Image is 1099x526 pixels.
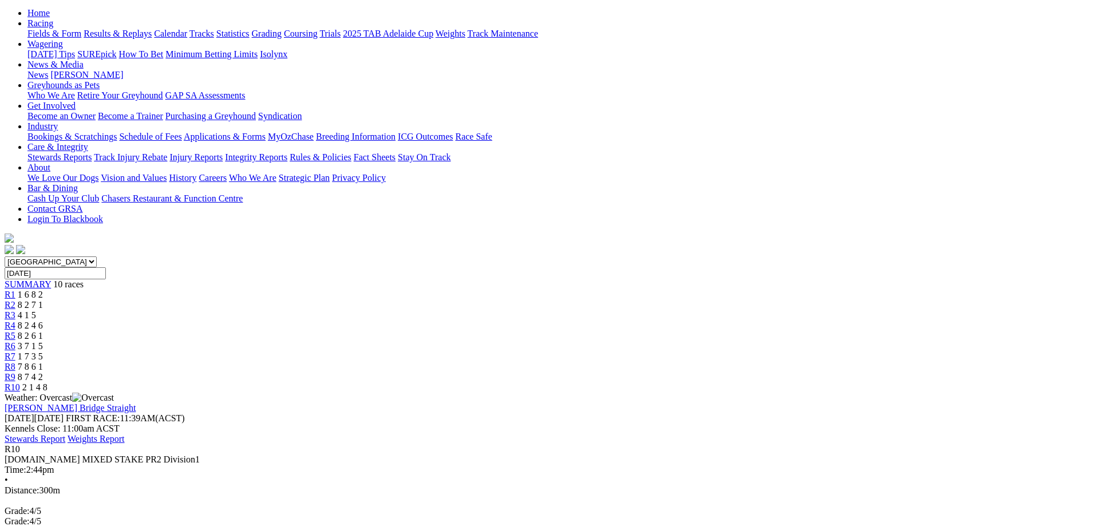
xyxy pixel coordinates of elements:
a: Care & Integrity [27,142,88,152]
div: 4/5 [5,506,1094,516]
span: [DATE] [5,413,34,423]
a: Vision and Values [101,173,167,183]
span: 1 7 3 5 [18,351,43,361]
input: Select date [5,267,106,279]
a: Become a Trainer [98,111,163,121]
a: Retire Your Greyhound [77,90,163,100]
a: Calendar [154,29,187,38]
a: Greyhounds as Pets [27,80,100,90]
a: Home [27,8,50,18]
a: MyOzChase [268,132,314,141]
div: Greyhounds as Pets [27,90,1094,101]
span: 8 7 4 2 [18,372,43,382]
a: Fact Sheets [354,152,396,162]
a: Chasers Restaurant & Function Centre [101,193,243,203]
span: 8 2 6 1 [18,331,43,341]
a: Track Maintenance [468,29,538,38]
a: R7 [5,351,15,361]
a: News [27,70,48,80]
span: Weather: Overcast [5,393,114,402]
a: R6 [5,341,15,351]
a: R8 [5,362,15,371]
span: 8 2 7 1 [18,300,43,310]
a: Breeding Information [316,132,396,141]
a: Trials [319,29,341,38]
a: R9 [5,372,15,382]
a: ICG Outcomes [398,132,453,141]
a: Stay On Track [398,152,450,162]
a: R2 [5,300,15,310]
a: [PERSON_NAME] Bridge Straight [5,403,136,413]
span: 2 1 4 8 [22,382,48,392]
div: 300m [5,485,1094,496]
a: Race Safe [455,132,492,141]
span: Grade: [5,506,30,516]
a: R10 [5,382,20,392]
div: About [27,173,1094,183]
a: Industry [27,121,58,131]
a: Stewards Reports [27,152,92,162]
a: About [27,163,50,172]
a: Bar & Dining [27,183,78,193]
a: Results & Replays [84,29,152,38]
div: Get Involved [27,111,1094,121]
a: Wagering [27,39,63,49]
a: News & Media [27,60,84,69]
span: 7 8 6 1 [18,362,43,371]
a: Privacy Policy [332,173,386,183]
a: Become an Owner [27,111,96,121]
a: GAP SA Assessments [165,90,246,100]
a: Purchasing a Greyhound [165,111,256,121]
span: 10 races [53,279,84,289]
div: News & Media [27,70,1094,80]
div: Care & Integrity [27,152,1094,163]
span: FIRST RACE: [66,413,120,423]
a: Fields & Form [27,29,81,38]
a: Weights Report [68,434,125,444]
div: 2:44pm [5,465,1094,475]
a: History [169,173,196,183]
div: Bar & Dining [27,193,1094,204]
div: [DOMAIN_NAME] MIXED STAKE PR2 Division1 [5,454,1094,465]
a: R3 [5,310,15,320]
a: Stewards Report [5,434,65,444]
span: Grade: [5,516,30,526]
a: Cash Up Your Club [27,193,99,203]
a: Grading [252,29,282,38]
div: Racing [27,29,1094,39]
a: Syndication [258,111,302,121]
a: R5 [5,331,15,341]
a: Get Involved [27,101,76,110]
a: Contact GRSA [27,204,82,213]
a: [DATE] Tips [27,49,75,59]
span: 4 1 5 [18,310,36,320]
a: Isolynx [260,49,287,59]
span: Distance: [5,485,39,495]
a: Schedule of Fees [119,132,181,141]
a: Who We Are [27,90,75,100]
a: R4 [5,321,15,330]
img: facebook.svg [5,245,14,254]
span: SUMMARY [5,279,51,289]
a: Tracks [189,29,214,38]
a: 2025 TAB Adelaide Cup [343,29,433,38]
span: R10 [5,444,20,454]
img: logo-grsa-white.png [5,234,14,243]
span: 11:39AM(ACST) [66,413,185,423]
a: Coursing [284,29,318,38]
span: 3 7 1 5 [18,341,43,351]
a: Integrity Reports [225,152,287,162]
a: Weights [436,29,465,38]
span: • [5,475,8,485]
span: Time: [5,465,26,474]
a: How To Bet [119,49,164,59]
a: Injury Reports [169,152,223,162]
div: Industry [27,132,1094,142]
a: Strategic Plan [279,173,330,183]
a: Track Injury Rebate [94,152,167,162]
